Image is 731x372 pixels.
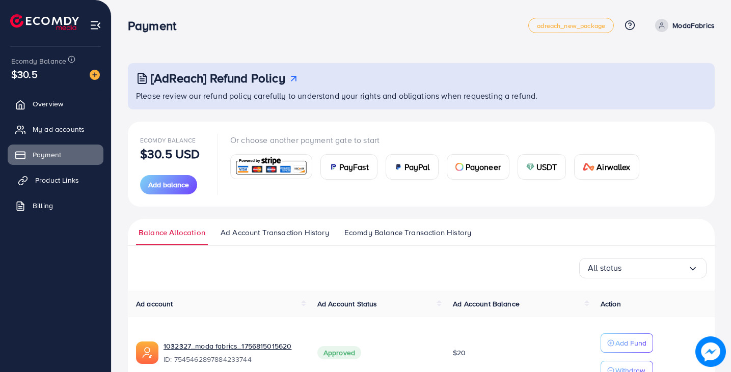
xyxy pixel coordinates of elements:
span: $30.5 [11,67,38,81]
span: Ad Account Balance [453,299,520,309]
img: image [90,70,100,80]
span: $20 [453,348,466,358]
a: Payment [8,145,103,165]
img: card [234,156,309,178]
span: Ad account [136,299,173,309]
span: Ecomdy Balance [11,56,66,66]
a: ModaFabrics [651,19,715,32]
a: cardAirwallex [574,154,639,180]
span: Add balance [148,180,189,190]
span: Ad Account Status [317,299,377,309]
a: Product Links [8,170,103,190]
img: card [583,163,595,171]
span: Balance Allocation [139,227,205,238]
img: menu [90,19,101,31]
span: Approved [317,346,361,359]
span: Payment [33,150,61,160]
div: <span class='underline'>1032327_moda fabrics_1756815015620</span></br>7545462897884233744 [164,341,301,364]
span: All status [588,260,622,276]
img: image [695,336,725,366]
span: Ecomdy Balance Transaction History [344,227,471,238]
img: card [526,163,534,171]
img: card [394,163,402,171]
a: My ad accounts [8,119,103,139]
h3: Payment [128,18,184,33]
h3: [AdReach] Refund Policy [151,71,285,85]
span: PayFast [339,161,369,173]
span: Ecomdy Balance [140,136,196,145]
img: card [329,163,337,171]
span: Ad Account Transaction History [221,227,329,238]
a: 1032327_moda fabrics_1756815015620 [164,341,301,351]
a: card [230,154,312,179]
img: ic-ads-acc.e4c84228.svg [136,341,158,364]
img: logo [10,14,79,30]
a: cardPayFast [320,154,377,180]
a: cardUSDT [518,154,566,180]
img: card [455,163,464,171]
span: Airwallex [597,161,630,173]
p: Or choose another payment gate to start [230,134,647,146]
span: Action [601,299,621,309]
span: Overview [33,99,63,109]
p: ModaFabrics [672,19,715,32]
button: Add balance [140,175,197,194]
span: Product Links [35,175,79,185]
div: Search for option [579,258,707,278]
span: My ad accounts [33,124,85,134]
span: adreach_new_package [537,22,605,29]
p: $30.5 USD [140,148,200,160]
p: Add Fund [615,337,646,349]
p: Please review our refund policy carefully to understand your rights and obligations when requesti... [136,90,709,102]
a: cardPayPal [386,154,439,180]
span: Payoneer [466,161,501,173]
a: Billing [8,195,103,216]
input: Search for option [622,260,688,276]
span: PayPal [404,161,430,173]
a: Overview [8,94,103,114]
a: cardPayoneer [447,154,509,180]
span: USDT [536,161,557,173]
a: adreach_new_package [528,18,614,33]
span: ID: 7545462897884233744 [164,354,301,364]
button: Add Fund [601,333,653,353]
span: Billing [33,201,53,211]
